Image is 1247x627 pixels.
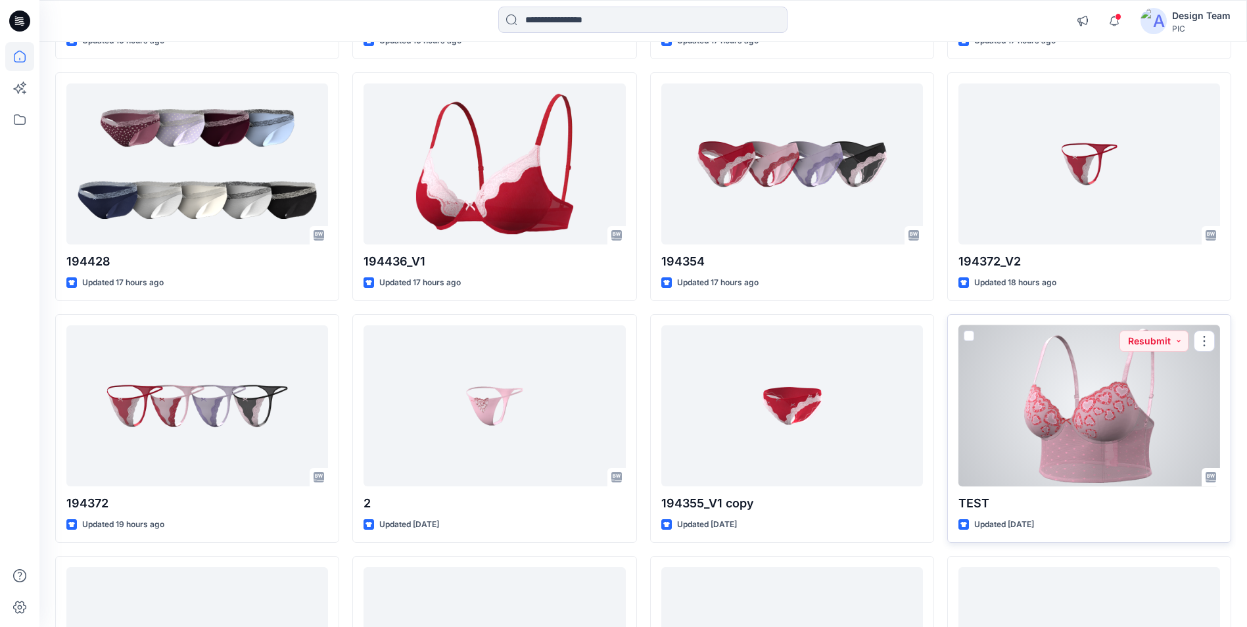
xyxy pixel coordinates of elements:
[974,518,1034,532] p: Updated [DATE]
[364,252,625,271] p: 194436_V1
[379,276,461,290] p: Updated 17 hours ago
[661,252,923,271] p: 194354
[66,494,328,513] p: 194372
[379,518,439,532] p: Updated [DATE]
[958,252,1220,271] p: 194372_V2
[82,518,164,532] p: Updated 19 hours ago
[66,252,328,271] p: 194428
[661,83,923,244] a: 194354
[677,276,759,290] p: Updated 17 hours ago
[364,325,625,486] a: 2
[364,494,625,513] p: 2
[661,325,923,486] a: 194355_V1 copy
[958,83,1220,244] a: 194372_V2
[1172,8,1231,24] div: Design Team
[661,494,923,513] p: 194355_V1 copy
[958,325,1220,486] a: TEST
[1172,24,1231,34] div: PIC
[66,325,328,486] a: 194372
[364,83,625,244] a: 194436_V1
[1141,8,1167,34] img: avatar
[82,276,164,290] p: Updated 17 hours ago
[958,494,1220,513] p: TEST
[677,518,737,532] p: Updated [DATE]
[974,276,1056,290] p: Updated 18 hours ago
[66,83,328,244] a: 194428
